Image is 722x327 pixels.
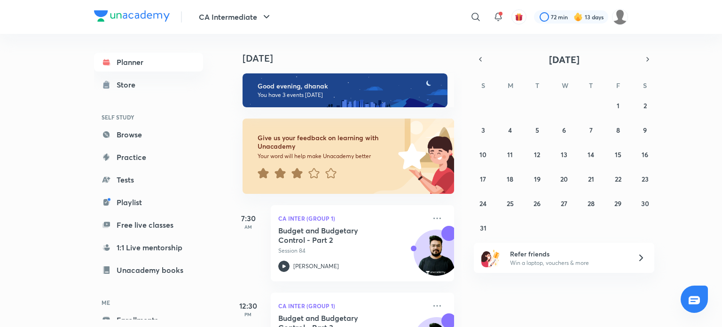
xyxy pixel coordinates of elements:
button: August 12, 2025 [530,147,545,162]
p: Win a laptop, vouchers & more [510,259,626,267]
abbr: August 2, 2025 [644,101,647,110]
abbr: August 13, 2025 [561,150,567,159]
abbr: Wednesday [562,81,568,90]
abbr: August 6, 2025 [562,126,566,135]
a: Playlist [94,193,203,212]
button: August 1, 2025 [611,98,626,113]
button: August 8, 2025 [611,122,626,137]
abbr: August 18, 2025 [507,175,513,183]
button: CA Intermediate [193,8,278,26]
p: You have 3 events [DATE] [258,91,439,99]
button: August 17, 2025 [476,171,491,186]
abbr: Tuesday [535,81,539,90]
p: Session 84 [278,247,426,255]
abbr: August 31, 2025 [480,223,487,232]
abbr: Saturday [643,81,647,90]
button: August 15, 2025 [611,147,626,162]
abbr: August 25, 2025 [507,199,514,208]
button: August 27, 2025 [557,196,572,211]
button: [DATE] [487,53,641,66]
h5: Budget and Budgetary Control - Part 2 [278,226,395,245]
button: August 18, 2025 [502,171,518,186]
abbr: August 22, 2025 [615,175,621,183]
abbr: August 4, 2025 [508,126,512,135]
a: Practice [94,148,203,167]
button: August 16, 2025 [637,147,652,162]
abbr: August 20, 2025 [560,175,568,183]
p: AM [229,224,267,230]
abbr: August 17, 2025 [480,175,486,183]
a: Unacademy books [94,261,203,279]
abbr: Monday [508,81,513,90]
button: August 10, 2025 [476,147,491,162]
button: August 23, 2025 [637,171,652,186]
button: August 7, 2025 [583,122,598,137]
button: August 31, 2025 [476,220,491,235]
img: referral [481,248,500,267]
abbr: August 14, 2025 [588,150,594,159]
a: Company Logo [94,10,170,24]
a: Planner [94,53,203,72]
abbr: August 19, 2025 [534,175,541,183]
abbr: August 26, 2025 [534,199,541,208]
img: Company Logo [94,10,170,22]
abbr: August 23, 2025 [642,175,649,183]
abbr: August 3, 2025 [481,126,485,135]
abbr: August 28, 2025 [588,199,595,208]
img: dhanak [612,9,628,25]
abbr: Friday [616,81,620,90]
button: August 28, 2025 [583,196,598,211]
abbr: August 5, 2025 [535,126,539,135]
p: CA Inter (Group 1) [278,300,426,311]
p: CA Inter (Group 1) [278,213,426,224]
button: August 13, 2025 [557,147,572,162]
a: Free live classes [94,215,203,234]
a: 1:1 Live mentorship [94,238,203,257]
h5: 7:30 [229,213,267,224]
h5: 12:30 [229,300,267,311]
abbr: August 21, 2025 [588,175,594,183]
a: Store [94,75,203,94]
img: Avatar [414,235,459,280]
p: Your word will help make Unacademy better [258,152,395,160]
button: August 14, 2025 [583,147,598,162]
abbr: August 27, 2025 [561,199,567,208]
p: PM [229,311,267,317]
abbr: Sunday [481,81,485,90]
h6: ME [94,295,203,311]
abbr: August 9, 2025 [643,126,647,135]
div: Store [117,79,141,90]
abbr: Thursday [589,81,593,90]
abbr: August 7, 2025 [589,126,593,135]
button: August 20, 2025 [557,171,572,186]
button: August 9, 2025 [637,122,652,137]
button: August 4, 2025 [502,122,518,137]
abbr: August 16, 2025 [642,150,648,159]
h6: Give us your feedback on learning with Unacademy [258,134,395,151]
h4: [DATE] [243,53,463,64]
button: avatar [511,9,526,24]
a: Browse [94,125,203,144]
abbr: August 12, 2025 [534,150,540,159]
p: [PERSON_NAME] [293,262,339,271]
abbr: August 29, 2025 [614,199,621,208]
abbr: August 24, 2025 [479,199,487,208]
abbr: August 8, 2025 [616,126,620,135]
h6: Good evening, dhanak [258,82,439,90]
button: August 6, 2025 [557,122,572,137]
button: August 11, 2025 [502,147,518,162]
button: August 24, 2025 [476,196,491,211]
button: August 30, 2025 [637,196,652,211]
abbr: August 15, 2025 [615,150,621,159]
button: August 25, 2025 [502,196,518,211]
button: August 3, 2025 [476,122,491,137]
button: August 21, 2025 [583,171,598,186]
img: evening [243,73,447,107]
button: August 19, 2025 [530,171,545,186]
abbr: August 10, 2025 [479,150,487,159]
h6: SELF STUDY [94,109,203,125]
button: August 22, 2025 [611,171,626,186]
button: August 2, 2025 [637,98,652,113]
img: streak [573,12,583,22]
abbr: August 1, 2025 [617,101,620,110]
